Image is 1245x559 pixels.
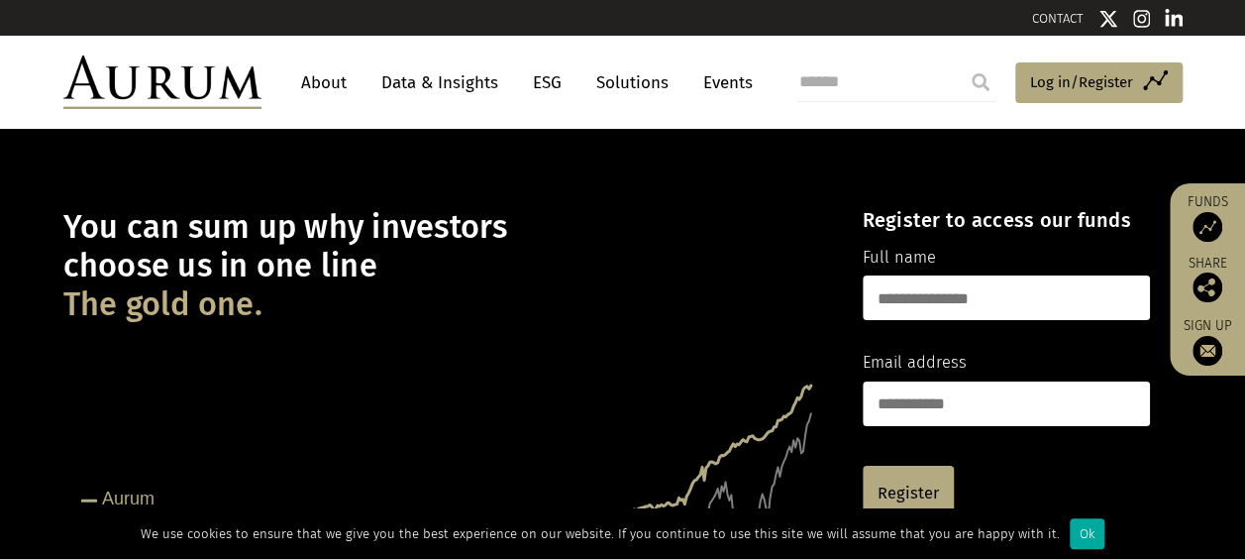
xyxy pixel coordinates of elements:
[1180,193,1235,242] a: Funds
[961,62,1000,102] input: Submit
[863,466,954,521] a: Register
[1193,212,1222,242] img: Access Funds
[1193,273,1222,302] img: Share this post
[1180,257,1235,302] div: Share
[863,350,967,376] label: Email address
[1180,317,1235,366] a: Sign up
[863,208,1150,232] h4: Register to access our funds
[63,285,262,324] span: The gold one.
[1015,62,1183,104] a: Log in/Register
[1165,9,1183,29] img: Linkedin icon
[693,64,753,101] a: Events
[102,489,155,508] tspan: Aurum
[63,208,828,324] h1: You can sum up why investors choose us in one line
[1098,9,1118,29] img: Twitter icon
[1070,518,1104,549] div: Ok
[863,245,936,271] label: Full name
[1030,70,1133,94] span: Log in/Register
[1193,336,1222,366] img: Sign up to our newsletter
[291,64,357,101] a: About
[1032,11,1084,26] a: CONTACT
[586,64,678,101] a: Solutions
[63,56,261,109] img: Aurum
[523,64,571,101] a: ESG
[371,64,508,101] a: Data & Insights
[1133,9,1151,29] img: Instagram icon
